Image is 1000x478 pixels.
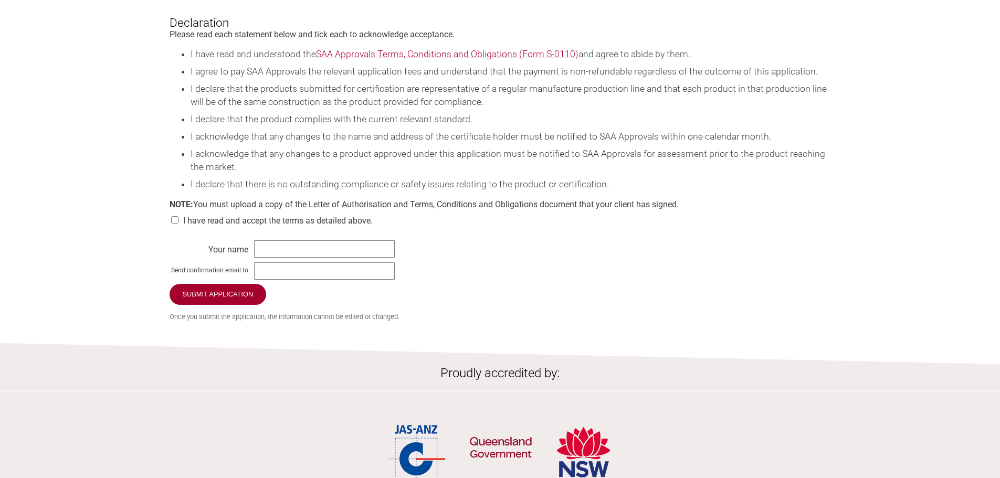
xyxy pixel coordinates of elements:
div: Send confirmation email to [170,264,248,274]
strong: NOTE: [170,199,193,209]
a: SAA Approvals Terms, Conditions and Obligations (Form S-0110) [316,49,578,59]
li: I declare that the products submitted for certification are representative of a regular manufactu... [191,82,831,109]
div: I have read and accept the terms as detailed above. [170,209,831,230]
li: I have read and understood the and agree to abide by them. [191,48,831,61]
li: I acknowledge that any changes to a product approved under this application must be notified to S... [191,147,831,174]
li: I declare that there is no outstanding compliance or safety issues relating to the product or cer... [191,178,831,191]
div: You must upload a copy of the Letter of Authorisation and Terms, Conditions and Obligations docum... [170,199,831,230]
input: Submit Application [170,284,267,305]
li: I acknowledge that any changes to the name and address of the certificate holder must be notified... [191,130,831,143]
div: Your name [170,242,248,252]
li: I declare that the product complies with the current relevant standard. [191,113,831,126]
li: I agree to pay SAA Approvals the relevant application fees and understand that the payment is non... [191,65,831,78]
small: Once you submit the application, the information cannot be edited or changed. [170,313,831,321]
